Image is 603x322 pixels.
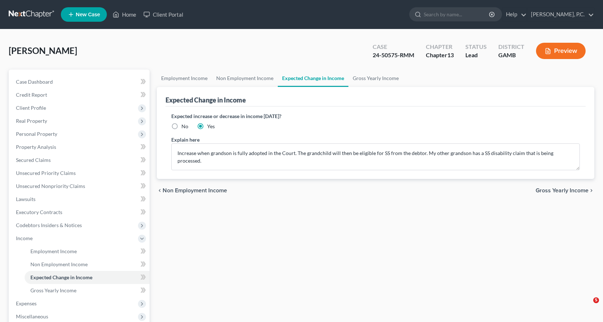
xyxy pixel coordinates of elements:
label: Explain here [171,136,200,143]
div: Status [465,43,487,51]
span: Executory Contracts [16,209,62,215]
i: chevron_right [589,188,594,193]
a: Secured Claims [10,154,150,167]
div: Lead [465,51,487,59]
span: Lawsuits [16,196,35,202]
div: Case [373,43,414,51]
button: Gross Yearly Income chevron_right [536,188,594,193]
a: Property Analysis [10,141,150,154]
span: Yes [207,123,215,129]
span: Gross Yearly Income [536,188,589,193]
span: [PERSON_NAME] [9,45,77,56]
a: Gross Yearly Income [25,284,150,297]
span: Unsecured Nonpriority Claims [16,183,85,189]
span: New Case [76,12,100,17]
div: GAMB [498,51,524,59]
a: Credit Report [10,88,150,101]
span: 5 [593,297,599,303]
a: Expected Change in Income [278,70,348,87]
div: Chapter [426,43,454,51]
span: Non Employment Income [30,261,88,267]
a: Unsecured Priority Claims [10,167,150,180]
span: 13 [447,51,454,58]
span: Property Analysis [16,144,56,150]
a: Executory Contracts [10,206,150,219]
span: Personal Property [16,131,57,137]
span: Miscellaneous [16,313,48,319]
iframe: Intercom live chat [578,297,596,315]
span: Gross Yearly Income [30,287,76,293]
input: Search by name... [424,8,490,21]
button: Preview [536,43,586,59]
span: Client Profile [16,105,46,111]
a: Client Portal [140,8,187,21]
span: Employment Income [30,248,77,254]
span: Codebtors Insiders & Notices [16,222,82,228]
span: Expected Change in Income [30,274,92,280]
span: Non Employment Income [163,188,227,193]
div: District [498,43,524,51]
span: Real Property [16,118,47,124]
a: Non Employment Income [25,258,150,271]
button: chevron_left Non Employment Income [157,188,227,193]
a: Non Employment Income [212,70,278,87]
a: Help [502,8,527,21]
span: Income [16,235,33,241]
a: Gross Yearly Income [348,70,403,87]
a: Case Dashboard [10,75,150,88]
i: chevron_left [157,188,163,193]
a: Lawsuits [10,193,150,206]
span: Secured Claims [16,157,51,163]
span: Unsecured Priority Claims [16,170,76,176]
span: No [181,123,188,129]
a: Employment Income [25,245,150,258]
div: 24-50575-RMM [373,51,414,59]
div: Chapter [426,51,454,59]
a: Expected Change in Income [25,271,150,284]
label: Expected increase or decrease in income [DATE]? [171,112,580,120]
div: Expected Change in Income [166,96,246,104]
span: Credit Report [16,92,47,98]
span: Expenses [16,300,37,306]
span: Case Dashboard [16,79,53,85]
a: [PERSON_NAME], P.C. [527,8,594,21]
a: Employment Income [157,70,212,87]
a: Home [109,8,140,21]
a: Unsecured Nonpriority Claims [10,180,150,193]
